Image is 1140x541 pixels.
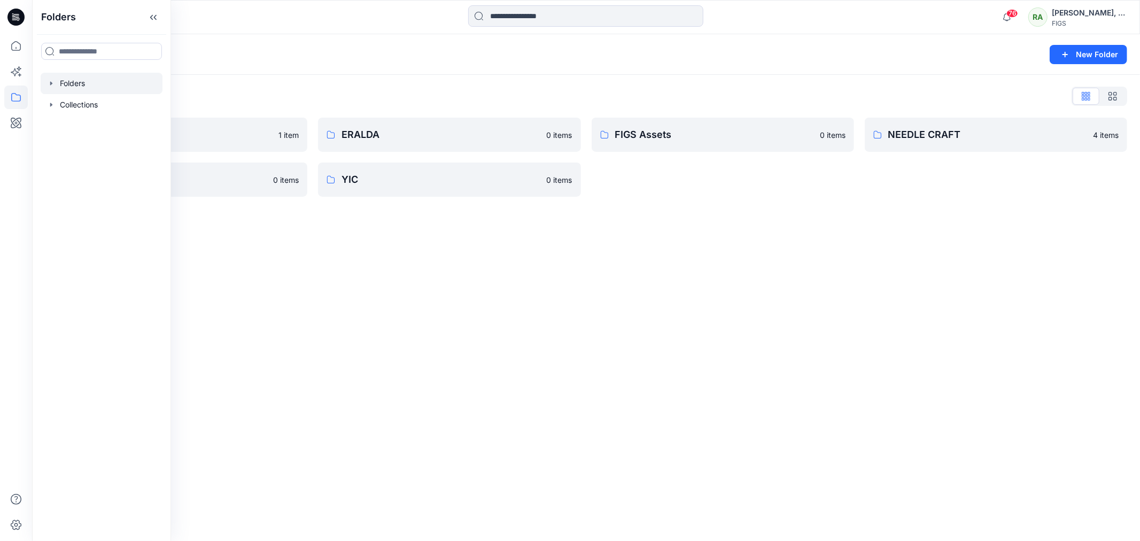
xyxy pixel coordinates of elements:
[547,129,572,141] p: 0 items
[1006,9,1018,18] span: 76
[273,174,299,186] p: 0 items
[1028,7,1048,27] div: RA
[1052,19,1127,27] div: FIGS
[342,127,540,142] p: ERALDA
[1052,6,1127,19] div: [PERSON_NAME], [PERSON_NAME]
[1050,45,1127,64] button: New Folder
[888,127,1087,142] p: NEEDLE CRAFT
[45,163,307,197] a: [PERSON_NAME]0 items
[615,127,813,142] p: FIGS Assets
[278,129,299,141] p: 1 item
[1093,129,1119,141] p: 4 items
[342,172,540,187] p: YIC
[318,118,580,152] a: ERALDA0 items
[592,118,854,152] a: FIGS Assets0 items
[45,118,307,152] a: Browzwear Studio1 item
[547,174,572,186] p: 0 items
[820,129,846,141] p: 0 items
[318,163,580,197] a: YIC0 items
[865,118,1127,152] a: NEEDLE CRAFT4 items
